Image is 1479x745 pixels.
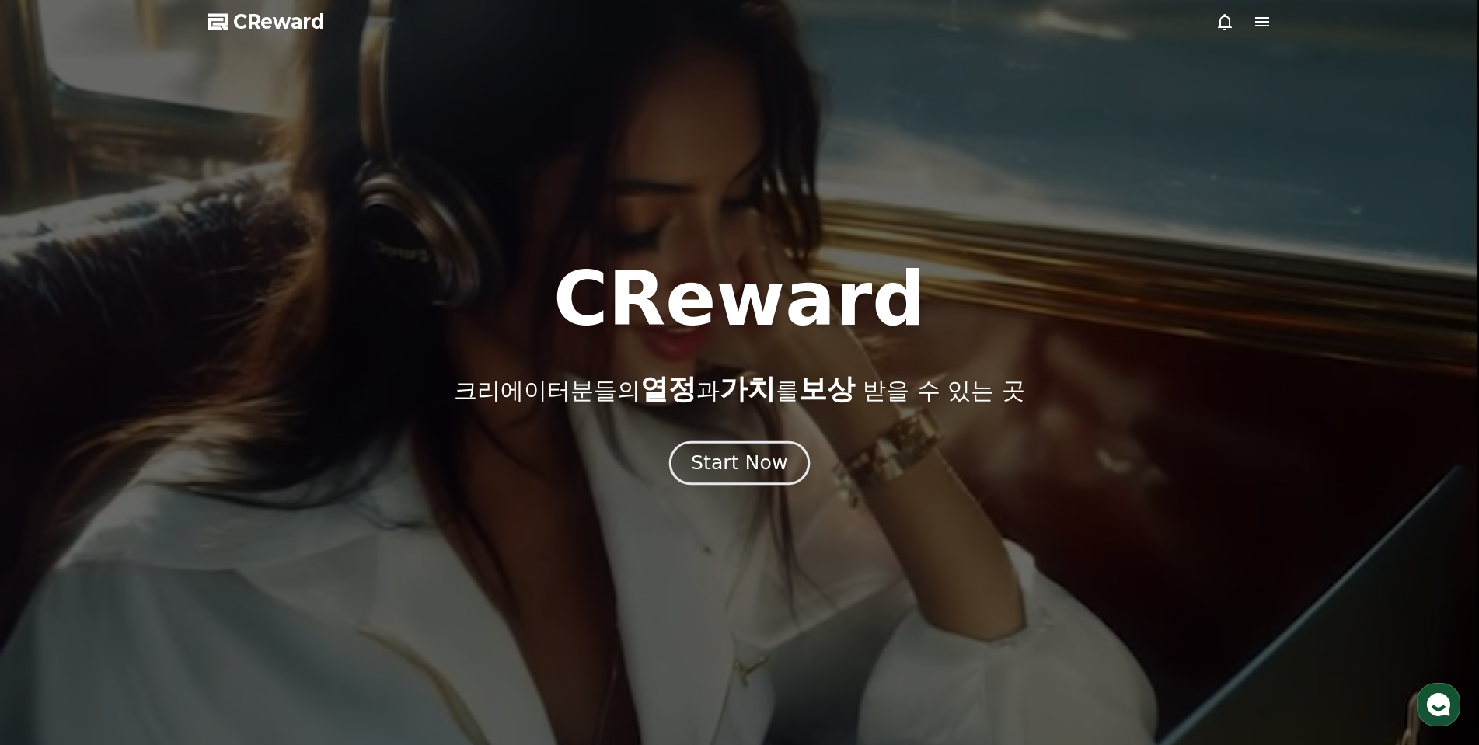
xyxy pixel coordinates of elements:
p: 크리에이터분들의 과 를 받을 수 있는 곳 [454,374,1024,405]
a: CReward [208,9,325,34]
span: CReward [233,9,325,34]
div: Start Now [691,450,787,476]
a: 홈 [5,493,103,531]
span: 가치 [720,373,776,405]
h1: CReward [553,262,926,336]
a: Start Now [672,458,807,472]
span: 홈 [49,516,58,528]
span: 설정 [240,516,259,528]
a: 대화 [103,493,201,531]
a: 설정 [201,493,298,531]
span: 보상 [799,373,855,405]
span: 열정 [640,373,696,405]
span: 대화 [142,517,161,529]
button: Start Now [669,440,810,485]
